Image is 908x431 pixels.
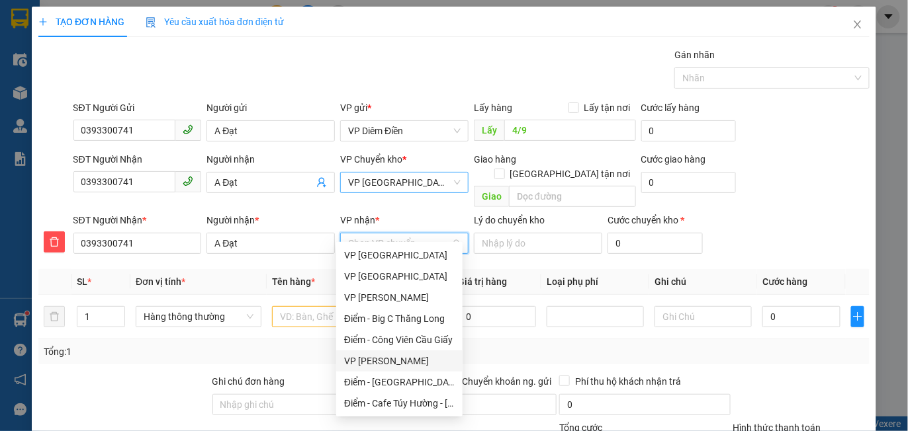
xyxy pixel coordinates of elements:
[146,17,284,27] span: Yêu cầu xuất hóa đơn điện tử
[344,375,455,389] div: Điểm - [GEOGRAPHIC_DATA]
[336,393,463,414] div: Điểm - Cafe Túy Hường - Diêm Điền
[336,287,463,308] div: VP Nguyễn Xiển
[336,329,463,350] div: Điểm - Công Viên Cầu Giấy
[344,248,455,262] div: VP [GEOGRAPHIC_DATA]
[340,154,402,165] span: VP Chuyển kho
[839,7,876,44] button: Close
[459,276,508,287] span: Giá trị hàng
[570,374,686,389] span: Phí thu hộ khách nhận trả
[340,215,375,225] span: VP nhận
[73,233,202,254] input: SĐT người nhận
[851,306,864,327] button: plus
[340,100,469,115] div: VP gửi
[474,215,545,225] label: Lý do chuyển kho
[608,213,702,227] div: Cước chuyển kho
[206,100,335,115] div: Người gửi
[509,186,635,207] input: Dọc đường
[73,152,202,167] div: SĐT Người Nhận
[852,19,863,30] span: close
[344,269,455,284] div: VP [GEOGRAPHIC_DATA]
[474,102,512,113] span: Lấy hàng
[206,233,335,254] input: Tên người nhận
[336,245,463,266] div: VP Nam Trung
[655,306,752,327] input: Ghi Chú
[336,266,463,287] div: VP Thái Bình
[674,50,715,60] label: Gán nhãn
[212,394,383,415] input: Ghi chú đơn hàng
[852,311,864,322] span: plus
[44,237,64,247] span: delete
[183,124,193,135] span: phone
[212,376,285,387] label: Ghi chú đơn hàng
[206,213,335,227] div: Người nhận
[336,308,463,329] div: Điểm - Big C Thăng Long
[579,100,636,115] span: Lấy tận nơi
[136,276,185,287] span: Đơn vị tính
[272,306,369,327] input: VD: Bàn, Ghế
[146,17,156,28] img: icon
[344,396,455,411] div: Điểm - Cafe Túy Hường - [GEOGRAPHIC_DATA]
[272,276,315,287] span: Tên hàng
[77,276,87,287] span: SL
[474,120,504,141] span: Lấy
[344,354,455,368] div: VP [PERSON_NAME]
[344,333,455,347] div: Điểm - Công Viên Cầu Giấy
[38,17,48,26] span: plus
[44,306,65,327] button: delete
[44,344,351,359] div: Tổng: 1
[73,213,202,227] div: SĐT Người Nhận
[505,167,636,181] span: [GEOGRAPHIC_DATA] tận nơi
[344,290,455,305] div: VP [PERSON_NAME]
[762,276,807,287] span: Cước hàng
[474,186,509,207] span: Giao
[641,102,700,113] label: Cước lấy hàng
[206,152,335,167] div: Người nhận
[474,233,602,254] input: Lý do chuyển kho
[504,120,635,141] input: Dọc đường
[457,374,557,389] span: Chuyển khoản ng. gửi
[144,307,253,327] span: Hàng thông thường
[73,100,202,115] div: SĐT Người Gửi
[348,121,461,141] span: VP Diêm Điền
[183,176,193,186] span: phone
[459,306,536,327] input: 0
[541,269,649,295] th: Loại phụ phí
[641,120,736,141] input: Cước lấy hàng
[336,372,463,393] div: Điểm - Nam Định
[474,154,516,165] span: Giao hàng
[38,17,124,27] span: TẠO ĐƠN HÀNG
[348,173,461,192] span: VP Thái Bình
[649,269,757,295] th: Ghi chú
[316,177,327,188] span: user-add
[344,311,455,326] div: Điểm - Big C Thăng Long
[641,154,706,165] label: Cước giao hàng
[44,231,65,253] button: delete
[336,350,463,372] div: VP Phạm Văn Đồng
[641,172,736,193] input: Cước giao hàng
